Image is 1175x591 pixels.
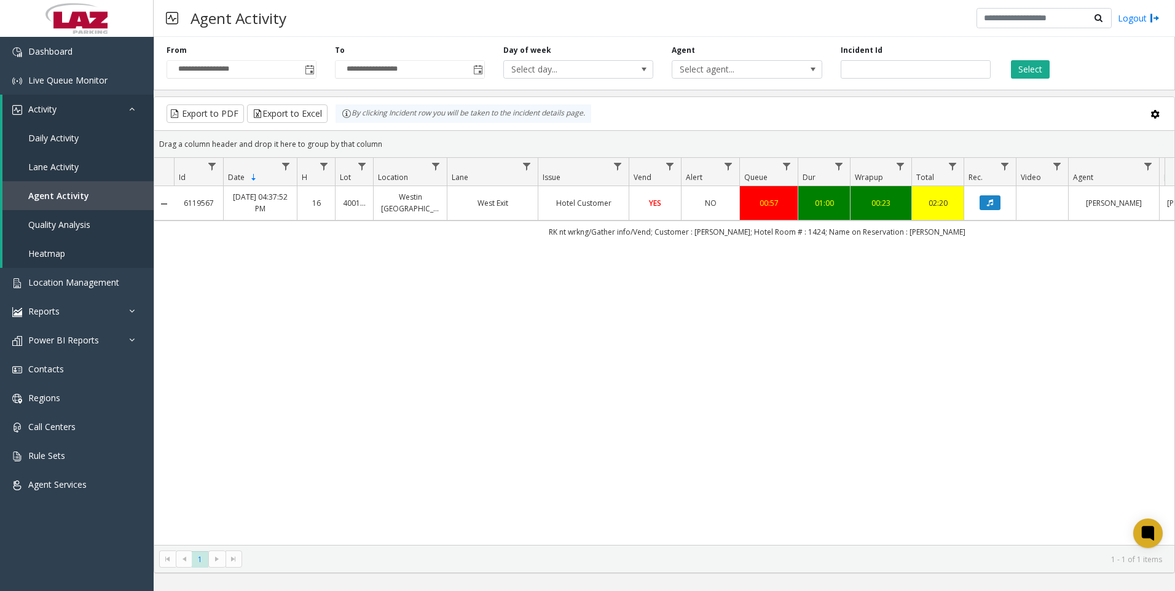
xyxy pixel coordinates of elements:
a: Activity [2,95,154,123]
span: Location [378,172,408,182]
label: Day of week [503,45,551,56]
img: 'icon' [12,423,22,432]
a: 6119567 [181,197,216,209]
span: Rule Sets [28,450,65,461]
img: 'icon' [12,452,22,461]
img: 'icon' [12,480,22,490]
span: Total [916,172,934,182]
a: Queue Filter Menu [779,158,795,174]
span: Heatmap [28,248,65,259]
button: Export to PDF [167,104,244,123]
label: From [167,45,187,56]
a: Total Filter Menu [945,158,961,174]
img: 'icon' [12,278,22,288]
span: Select day... [504,61,623,78]
a: Quality Analysis [2,210,154,239]
a: YES [637,197,674,209]
img: 'icon' [12,105,22,115]
span: Issue [543,172,560,182]
button: Export to Excel [247,104,328,123]
a: [PERSON_NAME] [1076,197,1152,209]
a: 00:23 [858,197,904,209]
span: Agent [1073,172,1093,182]
label: Agent [672,45,695,56]
a: West Exit [455,197,530,209]
a: NO [689,197,732,209]
span: Vend [634,172,651,182]
span: Lot [340,172,351,182]
span: Regions [28,392,60,404]
div: Drag a column header and drop it here to group by that column [154,133,1174,155]
a: Vend Filter Menu [662,158,678,174]
a: Agent Filter Menu [1140,158,1157,174]
a: Westin [GEOGRAPHIC_DATA] [381,191,439,214]
span: Date [228,172,245,182]
a: Lane Activity [2,152,154,181]
a: Rec. Filter Menu [997,158,1013,174]
img: 'icon' [12,336,22,346]
a: 00:57 [747,197,790,209]
span: Toggle popup [471,61,484,78]
a: Wrapup Filter Menu [892,158,909,174]
div: Data table [154,158,1174,545]
span: Agent Services [28,479,87,490]
span: Contacts [28,363,64,375]
a: 400167 [343,197,366,209]
span: YES [649,198,661,208]
span: Id [179,172,186,182]
span: Sortable [249,173,259,182]
a: Location Filter Menu [428,158,444,174]
span: Reports [28,305,60,317]
label: To [335,45,345,56]
img: infoIcon.svg [342,109,352,119]
a: Issue Filter Menu [610,158,626,174]
img: 'icon' [12,307,22,317]
a: Daily Activity [2,123,154,152]
a: Alert Filter Menu [720,158,737,174]
img: 'icon' [12,365,22,375]
span: Activity [28,103,57,115]
div: By clicking Incident row you will be taken to the incident details page. [336,104,591,123]
span: Quality Analysis [28,219,90,230]
a: [DATE] 04:37:52 PM [231,191,289,214]
span: Location Management [28,276,119,288]
img: 'icon' [12,76,22,86]
span: Call Centers [28,421,76,432]
span: Power BI Reports [28,334,99,346]
span: Dur [803,172,815,182]
span: Alert [686,172,702,182]
span: Daily Activity [28,132,79,144]
a: Collapse Details [154,199,174,209]
span: Wrapup [855,172,883,182]
label: Incident Id [841,45,882,56]
a: Agent Activity [2,181,154,210]
span: Lane Activity [28,161,79,173]
img: pageIcon [166,3,178,33]
span: Live Queue Monitor [28,74,108,86]
span: Select agent... [672,61,792,78]
img: 'icon' [12,47,22,57]
a: Dur Filter Menu [831,158,847,174]
a: Heatmap [2,239,154,268]
img: logout [1150,12,1160,25]
span: Video [1021,172,1041,182]
h3: Agent Activity [184,3,293,33]
a: 02:20 [919,197,956,209]
span: Page 1 [192,551,208,568]
a: Date Filter Menu [278,158,294,174]
span: Rec. [969,172,983,182]
a: Id Filter Menu [204,158,221,174]
span: H [302,172,307,182]
a: 01:00 [806,197,843,209]
a: Lane Filter Menu [519,158,535,174]
a: Hotel Customer [546,197,621,209]
button: Select [1011,60,1050,79]
img: 'icon' [12,394,22,404]
a: H Filter Menu [316,158,332,174]
a: Lot Filter Menu [354,158,371,174]
a: Video Filter Menu [1049,158,1066,174]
